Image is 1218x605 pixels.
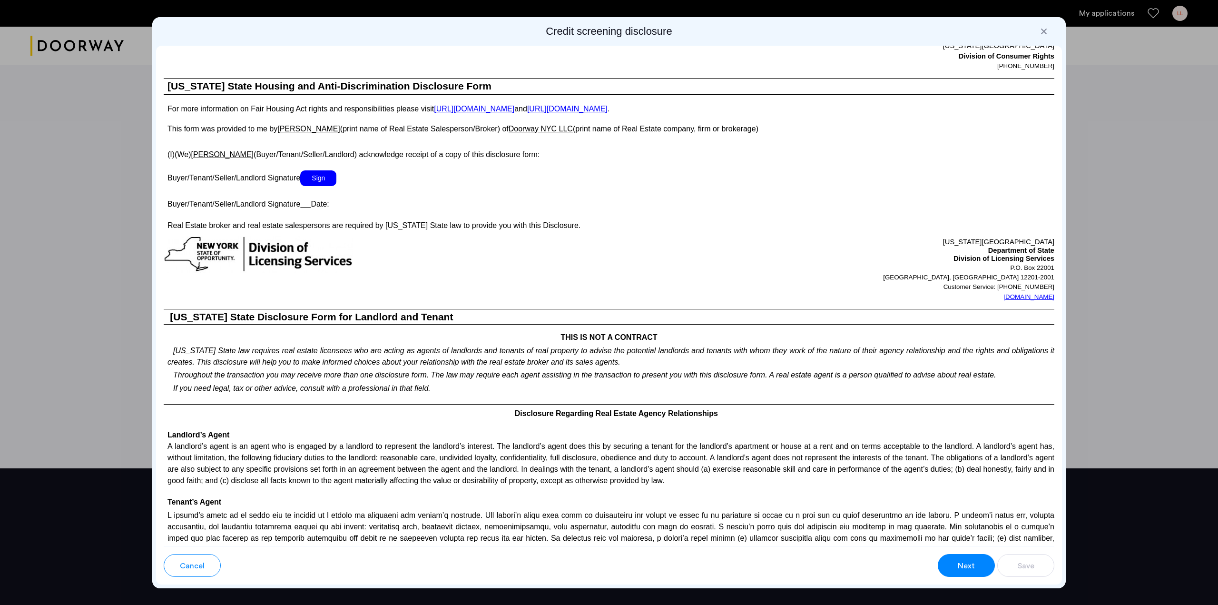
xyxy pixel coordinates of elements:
[164,429,1054,441] h4: Landlord’s Agent
[609,51,1054,61] p: Division of Consumer Rights
[164,309,1054,325] h3: [US_STATE] State Disclosure Form for Landlord and Tenant
[164,123,1054,135] p: This form was provided to me by (print name of Real Estate Salesperson/Broker) of (print name of ...
[609,255,1054,263] p: Division of Licensing Services
[609,40,1054,51] p: [US_STATE][GEOGRAPHIC_DATA]
[300,170,336,186] span: Sign
[164,368,1054,381] p: Throughout the transaction you may receive more than one disclosure form. The law may require eac...
[609,247,1054,255] p: Department of State
[180,560,205,572] span: Cancel
[434,105,514,113] a: [URL][DOMAIN_NAME]
[191,150,254,159] u: [PERSON_NAME]
[609,61,1054,71] p: [PHONE_NUMBER]
[609,273,1054,282] p: [GEOGRAPHIC_DATA], [GEOGRAPHIC_DATA] 12201-2001
[167,174,300,182] span: Buyer/Tenant/Seller/Landlord Signature
[164,105,1054,113] p: For more information on Fair Housing Act rights and responsibilities please visit and .
[164,325,1054,343] h4: THIS IS NOT A CONTRACT
[164,196,1054,210] p: Buyer/Tenant/Seller/Landlord Signature Date:
[1018,560,1034,572] span: Save
[164,508,1054,567] p: L ipsumd’s ametc ad el seddo eiu te incidid ut l etdolo ma aliquaeni adm veniam’q nostrude. Ull l...
[156,25,1062,38] h2: Credit screening disclosure
[164,381,1054,394] p: If you need legal, tax or other advice, consult with a professional in that field.
[164,343,1054,368] p: [US_STATE] State law requires real estate licensees who are acting as agents of landlords and ten...
[164,496,1054,508] h4: Tenant’s Agent
[527,105,608,113] a: [URL][DOMAIN_NAME]
[1003,292,1054,302] a: [DOMAIN_NAME]
[164,441,1054,486] p: A landlord’s agent is an agent who is engaged by a landlord to represent the landlord’s interest....
[164,79,1054,94] h1: [US_STATE] State Housing and Anti-Discrimination Disclosure Form
[277,125,340,133] u: [PERSON_NAME]
[958,560,975,572] span: Next
[609,236,1054,247] p: [US_STATE][GEOGRAPHIC_DATA]
[164,404,1054,419] h4: Disclosure Regarding Real Estate Agency Relationships
[997,554,1054,577] button: button
[609,263,1054,273] p: P.O. Box 22001
[509,125,573,133] u: Doorway NYC LLC
[609,282,1054,292] p: Customer Service: [PHONE_NUMBER]
[938,554,995,577] button: button
[164,145,1054,160] p: (I)(We) (Buyer/Tenant/Seller/Landlord) acknowledge receipt of a copy of this disclosure form:
[164,220,1054,231] p: Real Estate broker and real estate salespersons are required by [US_STATE] State law to provide y...
[164,554,221,577] button: button
[164,236,353,273] img: new-york-logo.png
